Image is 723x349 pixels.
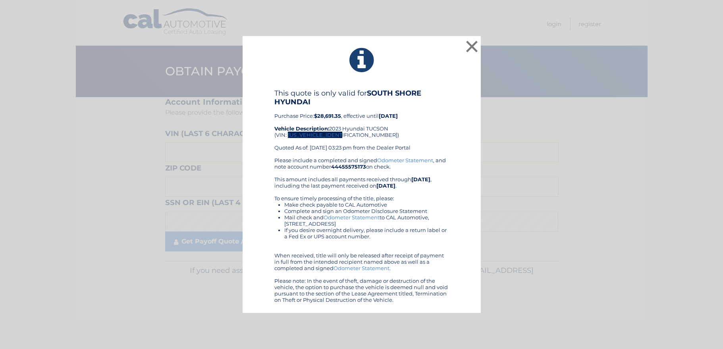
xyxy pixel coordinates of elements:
[274,89,449,157] div: Purchase Price: , effective until 2023 Hyundai TUCSON (VIN: [US_VEHICLE_IDENTIFICATION_NUMBER]) Q...
[377,157,433,163] a: Odometer Statement
[376,182,395,189] b: [DATE]
[314,113,341,119] b: $28,691.35
[334,265,389,271] a: Odometer Statement
[274,157,449,303] div: Please include a completed and signed , and note account number on check. This amount includes al...
[379,113,398,119] b: [DATE]
[331,163,366,170] b: 44455575173
[274,125,329,132] strong: Vehicle Description:
[411,176,430,182] b: [DATE]
[464,38,480,54] button: ×
[274,89,449,106] h4: This quote is only valid for
[284,208,449,214] li: Complete and sign an Odometer Disclosure Statement
[284,227,449,240] li: If you desire overnight delivery, please include a return label or a Fed Ex or UPS account number.
[324,214,380,221] a: Odometer Statement
[284,201,449,208] li: Make check payable to CAL Automotive
[284,214,449,227] li: Mail check and to CAL Automotive, [STREET_ADDRESS]
[274,89,421,106] b: SOUTH SHORE HYUNDAI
